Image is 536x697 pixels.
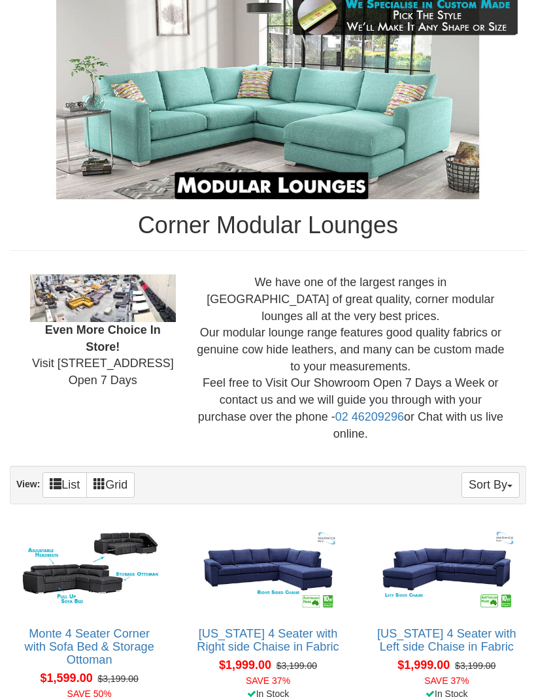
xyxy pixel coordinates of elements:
span: $1,999.00 [219,658,271,672]
b: Even More Choice In Store! [45,323,161,353]
img: Showroom [30,274,176,322]
img: Arizona 4 Seater with Right side Chaise in Fabric [195,525,340,614]
font: SAVE 37% [246,675,290,686]
a: Grid [86,472,135,498]
a: List [42,472,87,498]
del: $3,199.00 [276,660,317,671]
h1: Corner Modular Lounges [10,212,526,238]
strong: View: [16,479,40,490]
img: Arizona 4 Seater with Left side Chaise in Fabric [375,525,519,614]
span: $1,999.00 [397,658,450,672]
span: $1,599.00 [41,672,93,685]
button: Sort By [461,472,520,498]
font: SAVE 37% [424,675,469,686]
div: Visit [STREET_ADDRESS] Open 7 Days [20,274,186,389]
div: We have one of the largest ranges in [GEOGRAPHIC_DATA] of great quality, corner modular lounges a... [186,274,516,442]
a: [US_STATE] 4 Seater with Left side Chaise in Fabric [377,627,516,653]
del: $3,199.00 [97,673,138,684]
a: 02 46209296 [335,410,404,423]
img: Monte 4 Seater Corner with Sofa Bed & Storage Ottoman [17,525,161,614]
del: $3,199.00 [455,660,495,671]
a: [US_STATE] 4 Seater with Right side Chaise in Fabric [197,627,339,653]
a: Monte 4 Seater Corner with Sofa Bed & Storage Ottoman [25,627,154,666]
